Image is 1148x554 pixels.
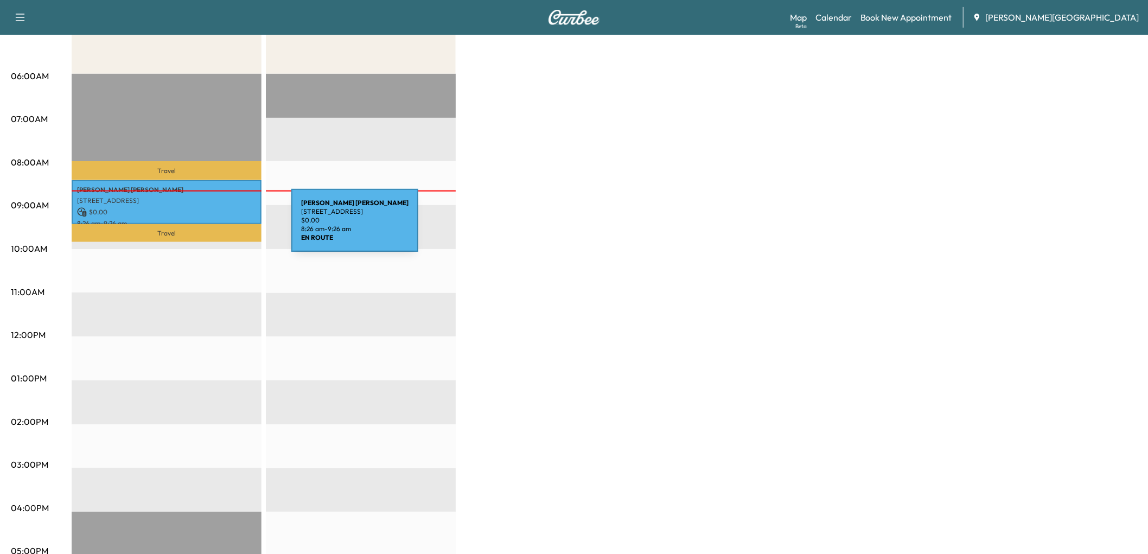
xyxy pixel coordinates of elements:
[860,11,952,24] a: Book New Appointment
[815,11,852,24] a: Calendar
[11,285,44,298] p: 11:00AM
[11,112,48,125] p: 07:00AM
[11,156,49,169] p: 08:00AM
[11,328,46,341] p: 12:00PM
[11,199,49,212] p: 09:00AM
[11,458,48,471] p: 03:00PM
[795,22,807,30] div: Beta
[77,196,256,205] p: [STREET_ADDRESS]
[72,224,262,243] p: Travel
[548,10,600,25] img: Curbee Logo
[790,11,807,24] a: MapBeta
[11,501,49,514] p: 04:00PM
[986,11,1139,24] span: [PERSON_NAME][GEOGRAPHIC_DATA]
[11,242,47,255] p: 10:00AM
[11,415,48,428] p: 02:00PM
[72,161,262,180] p: Travel
[77,219,256,228] p: 8:26 am - 9:26 am
[11,372,47,385] p: 01:00PM
[77,207,256,217] p: $ 0.00
[77,186,256,194] p: [PERSON_NAME] [PERSON_NAME]
[11,69,49,82] p: 06:00AM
